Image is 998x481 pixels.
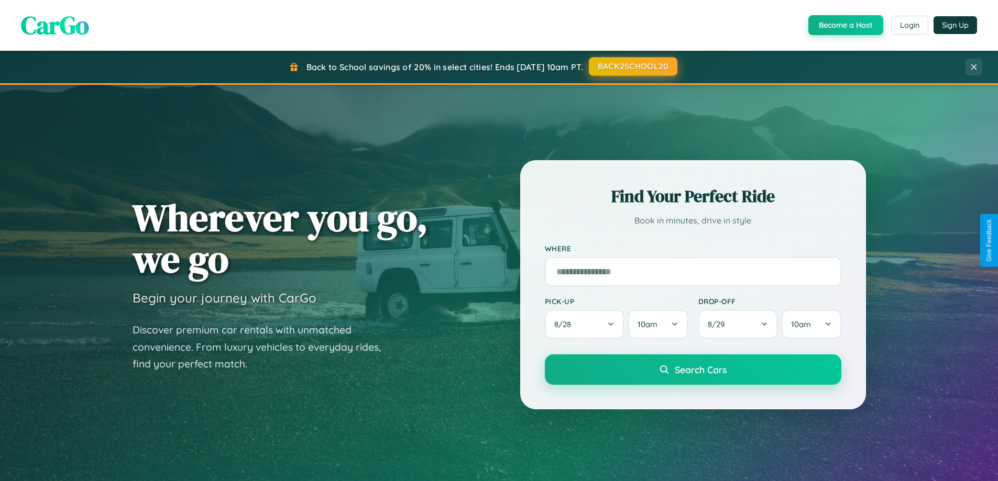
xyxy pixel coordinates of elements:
span: 10am [638,319,657,329]
h3: Begin your journey with CarGo [133,290,316,306]
span: 8 / 29 [708,319,730,329]
label: Pick-up [545,297,688,306]
button: Login [891,16,928,35]
h2: Find Your Perfect Ride [545,185,841,208]
p: Book in minutes, drive in style [545,213,841,228]
span: 10am [791,319,811,329]
p: Discover premium car rentals with unmatched convenience. From luxury vehicles to everyday rides, ... [133,321,394,373]
button: 8/28 [545,310,624,339]
button: Become a Host [808,15,883,35]
span: Search Cars [675,364,727,375]
span: CarGo [21,8,89,42]
span: Back to School savings of 20% in select cities! Ends [DATE] 10am PT. [306,62,583,72]
h1: Wherever you go, we go [133,197,428,279]
label: Where [545,244,841,253]
label: Drop-off [698,297,841,306]
button: 10am [628,310,687,339]
button: 10am [782,310,841,339]
button: BACK2SCHOOL20 [589,57,677,76]
button: 8/29 [698,310,778,339]
button: Sign Up [934,16,977,34]
span: 8 / 28 [554,319,576,329]
div: Give Feedback [985,219,993,262]
button: Search Cars [545,354,841,385]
